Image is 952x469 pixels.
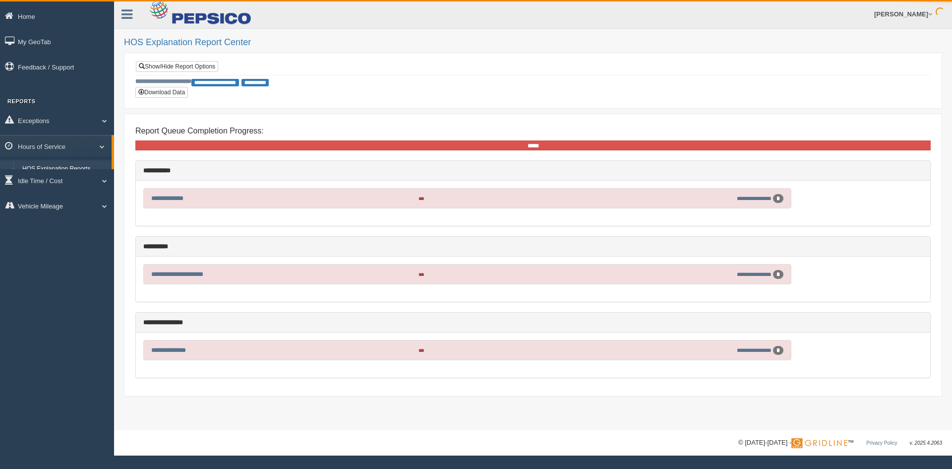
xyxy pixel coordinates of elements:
[124,38,942,48] h2: HOS Explanation Report Center
[791,438,847,448] img: Gridline
[135,127,931,135] h4: Report Queue Completion Progress:
[135,87,188,98] button: Download Data
[136,61,218,72] a: Show/Hide Report Options
[18,160,112,178] a: HOS Explanation Reports
[738,438,942,448] div: © [DATE]-[DATE] - ™
[866,440,897,446] a: Privacy Policy
[910,440,942,446] span: v. 2025.4.2063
